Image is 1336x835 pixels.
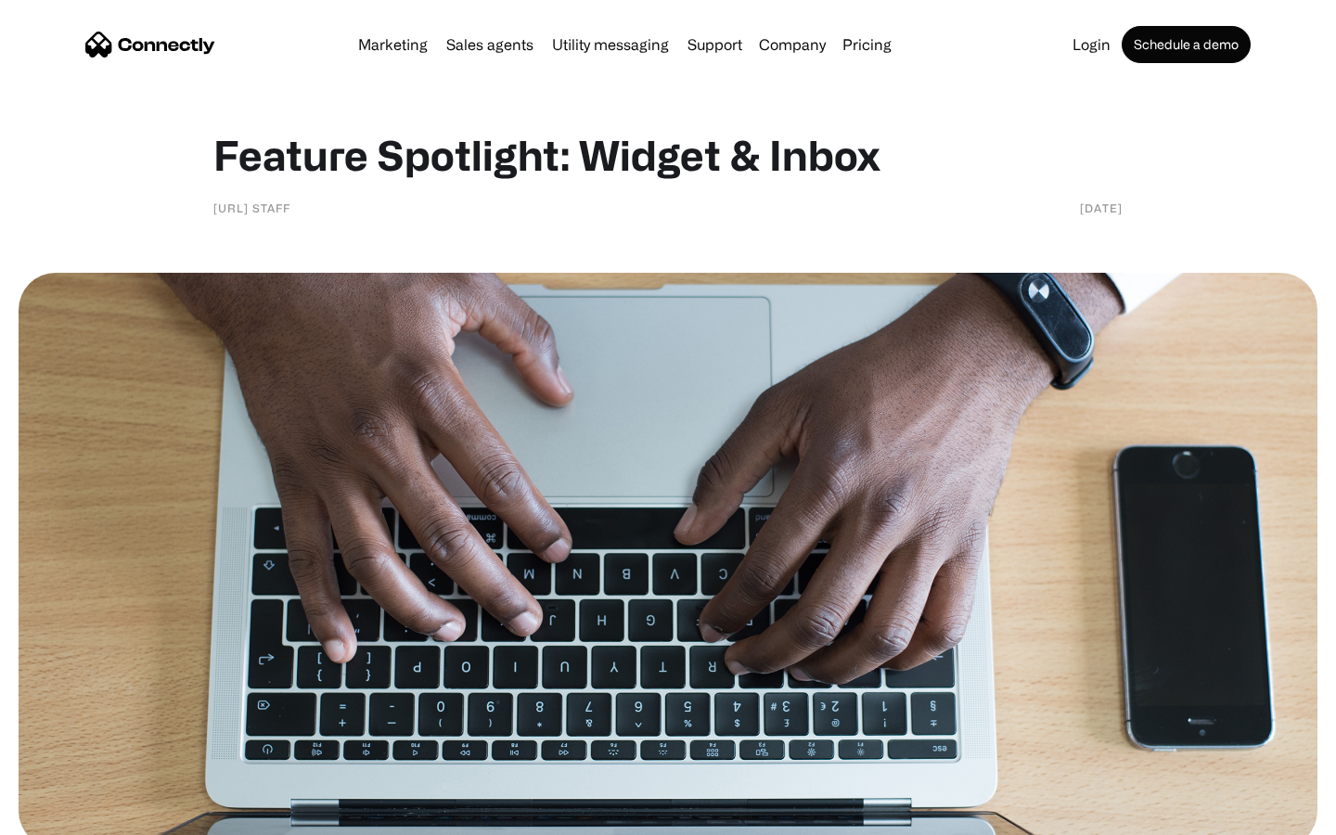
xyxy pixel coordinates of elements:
div: Company [759,32,826,58]
ul: Language list [37,803,111,829]
a: Pricing [835,37,899,52]
aside: Language selected: English [19,803,111,829]
a: Utility messaging [545,37,676,52]
a: Support [680,37,750,52]
a: Login [1065,37,1118,52]
h1: Feature Spotlight: Widget & Inbox [213,130,1123,180]
a: Marketing [351,37,435,52]
div: [URL] staff [213,199,290,217]
div: [DATE] [1080,199,1123,217]
a: Sales agents [439,37,541,52]
a: Schedule a demo [1122,26,1251,63]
